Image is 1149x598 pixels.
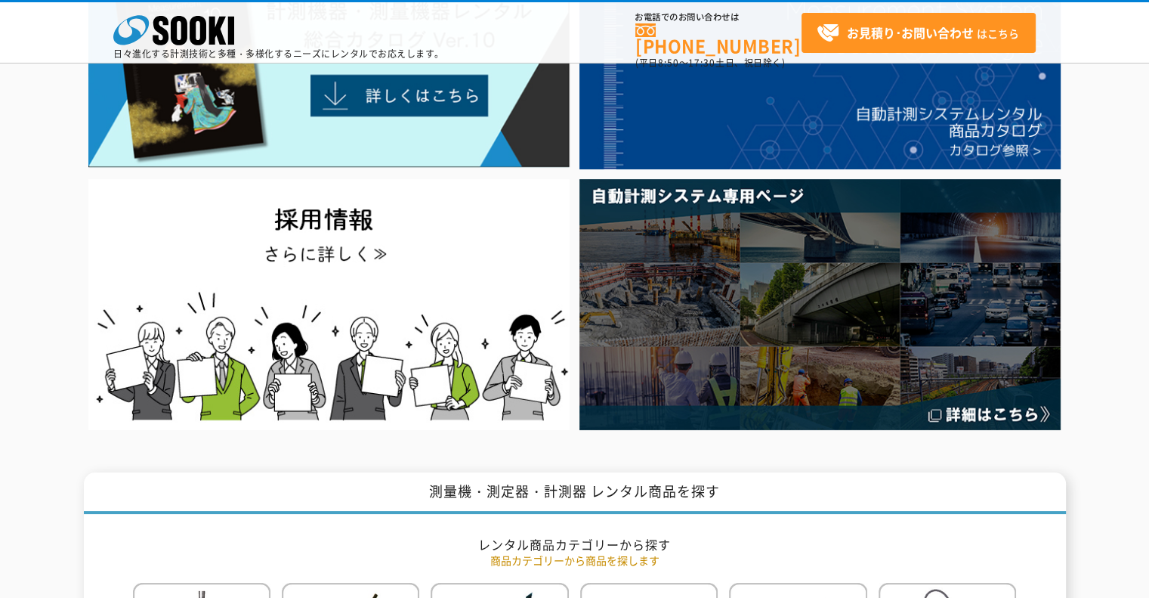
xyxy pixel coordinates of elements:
[658,56,679,70] span: 8:50
[133,537,1017,553] h2: レンタル商品カテゴリーから探す
[133,553,1017,569] p: 商品カテゴリーから商品を探します
[635,23,802,54] a: [PHONE_NUMBER]
[113,49,444,58] p: 日々進化する計測技術と多種・多様化するニーズにレンタルでお応えします。
[84,473,1066,514] h1: 測量機・測定器・計測器 レンタル商品を探す
[688,56,715,70] span: 17:30
[847,23,974,42] strong: お見積り･お問い合わせ
[635,56,785,70] span: (平日 ～ 土日、祝日除く)
[635,13,802,22] span: お電話でのお問い合わせは
[88,179,570,429] img: SOOKI recruit
[579,179,1061,429] img: 自動計測システム専用ページ
[802,13,1036,53] a: お見積り･お問い合わせはこちら
[817,22,1019,45] span: はこちら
